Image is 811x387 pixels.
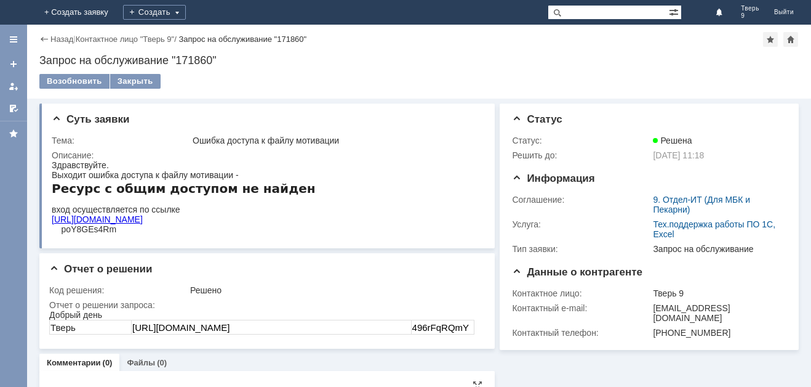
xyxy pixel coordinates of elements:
div: Добавить в избранное [763,32,778,47]
a: Тех.поддержка работы ПО 1С, Excel [653,219,775,239]
span: Данные о контрагенте [512,266,642,278]
a: 9. Отдел-ИТ (Для МБК и Пекарни) [653,195,750,214]
span: Решена [653,136,692,145]
div: Решено [190,285,478,295]
div: Соглашение: [512,195,650,205]
div: Ошибка доступа к файлу мотивации [193,136,478,145]
div: Код решения: [49,285,188,295]
div: Запрос на обслуживание "171860" [39,54,799,67]
div: (0) [103,358,113,367]
div: Запрос на обслуживание [653,244,781,254]
span: Статус [512,113,562,125]
div: [EMAIL_ADDRESS][DOMAIN_NAME] [653,303,781,323]
div: Сделать домашней страницей [783,32,798,47]
span: [DATE] 11:18 [653,150,704,160]
a: Контактное лицо "Тверь 9" [76,35,174,44]
span: Отчет о решении [49,263,152,275]
span: 496rFqRQmY [363,12,420,23]
div: Создать [123,5,186,20]
span: Информация [512,173,594,184]
div: | [73,34,75,43]
a: Мои заявки [4,76,23,96]
div: Отчет о решении запроса: [49,300,481,310]
div: Контактный телефон: [512,328,650,338]
span: Суть заявки [52,113,129,125]
div: Услуга: [512,219,650,229]
a: Назад [50,35,73,44]
span: Тверь [741,5,759,12]
div: Тип заявки: [512,244,650,254]
div: Тема: [52,136,190,145]
div: Запрос на обслуживание "171860" [178,35,306,44]
div: Тверь 9 [653,288,781,298]
div: Статус: [512,136,650,145]
div: (0) [157,358,167,367]
div: [PHONE_NUMBER] [653,328,781,338]
div: Решить до: [512,150,650,160]
div: Описание: [52,150,481,160]
span: Расширенный поиск [669,6,681,17]
div: / [76,35,179,44]
a: Создать заявку [4,54,23,74]
a: Файлы [127,358,155,367]
div: Контактное лицо: [512,288,650,298]
a: Комментарии [47,358,101,367]
a: Мои согласования [4,99,23,118]
span: 9 [741,12,759,20]
span: [URL][DOMAIN_NAME] [83,12,180,23]
div: Контактный e-mail: [512,303,650,313]
span: Тверь [1,12,26,23]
